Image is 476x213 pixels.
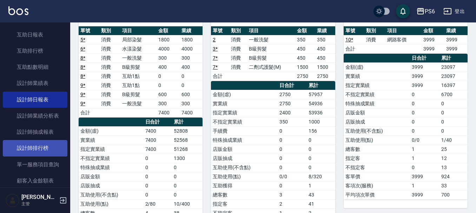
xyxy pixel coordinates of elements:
[211,190,278,199] td: 總客數
[3,140,67,156] a: 設計師排行榜
[422,35,445,44] td: 3999
[410,117,439,126] td: 0
[79,172,144,181] td: 店販金額
[344,81,410,90] td: 指定實業績
[247,62,296,72] td: 二劑式護髮(M)
[278,172,307,181] td: 0/0
[79,26,203,118] table: a dense table
[3,157,67,173] a: 單一服務項目查詢
[396,4,410,18] button: save
[229,44,247,53] td: 消費
[79,135,144,145] td: 實業績
[157,81,180,90] td: 0
[211,181,278,190] td: 互助獲得
[180,72,203,81] td: 0
[213,37,216,42] a: 2
[422,26,445,35] th: 金額
[172,181,203,190] td: 0
[439,90,468,99] td: 6700
[410,181,439,190] td: 1
[79,108,99,117] td: 合計
[295,72,315,81] td: 2750
[120,90,157,99] td: B級剪髮
[410,99,439,108] td: 0
[144,145,172,154] td: 7400
[385,35,422,44] td: 網路客價
[247,26,296,35] th: 項目
[157,44,180,53] td: 4000
[315,35,335,44] td: 350
[99,62,120,72] td: 消費
[99,81,120,90] td: 消費
[439,62,468,72] td: 23097
[157,90,180,99] td: 600
[99,26,120,35] th: 類別
[172,154,203,163] td: 1300
[99,99,120,108] td: 消費
[278,90,307,99] td: 2750
[439,108,468,117] td: 0
[211,26,335,81] table: a dense table
[144,135,172,145] td: 7400
[99,44,120,53] td: 消費
[180,53,203,62] td: 300
[439,163,468,172] td: 13
[172,126,203,135] td: 52808
[180,81,203,90] td: 0
[344,90,410,99] td: 不指定實業績
[307,199,335,208] td: 41
[144,190,172,199] td: 0
[410,54,439,63] th: 日合計
[439,154,468,163] td: 12
[99,72,120,81] td: 消費
[79,181,144,190] td: 店販抽成
[79,163,144,172] td: 特殊抽成業績
[3,27,67,43] a: 互助日報表
[344,108,410,117] td: 店販金額
[79,190,144,199] td: 互助使用(不含點)
[344,117,410,126] td: 店販抽成
[172,199,203,208] td: 10/400
[414,4,438,19] button: PS6
[229,26,247,35] th: 類別
[120,26,157,35] th: 項目
[180,35,203,44] td: 1800
[307,190,335,199] td: 43
[410,190,439,199] td: 3999
[307,126,335,135] td: 156
[278,145,307,154] td: 0
[410,145,439,154] td: 1
[144,199,172,208] td: 2/80
[79,145,144,154] td: 指定實業績
[295,62,315,72] td: 1500
[144,181,172,190] td: 0
[315,72,335,81] td: 2750
[229,62,247,72] td: 消費
[439,81,468,90] td: 16397
[278,154,307,163] td: 0
[172,172,203,181] td: 0
[344,26,468,54] table: a dense table
[385,26,422,35] th: 項目
[144,163,172,172] td: 0
[441,5,468,18] button: 登出
[439,99,468,108] td: 0
[120,62,157,72] td: B級剪髮
[364,35,385,44] td: 消費
[439,54,468,63] th: 累計
[157,62,180,72] td: 400
[344,154,410,163] td: 指定客
[6,193,20,207] img: Person
[79,154,144,163] td: 不指定實業績
[247,44,296,53] td: B級剪髮
[120,44,157,53] td: 水漾染髮
[211,199,278,208] td: 指定客
[410,90,439,99] td: 0
[99,90,120,99] td: 消費
[344,163,410,172] td: 不指定客
[144,154,172,163] td: 0
[439,135,468,145] td: 1/40
[295,35,315,44] td: 350
[211,99,278,108] td: 實業績
[157,72,180,81] td: 0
